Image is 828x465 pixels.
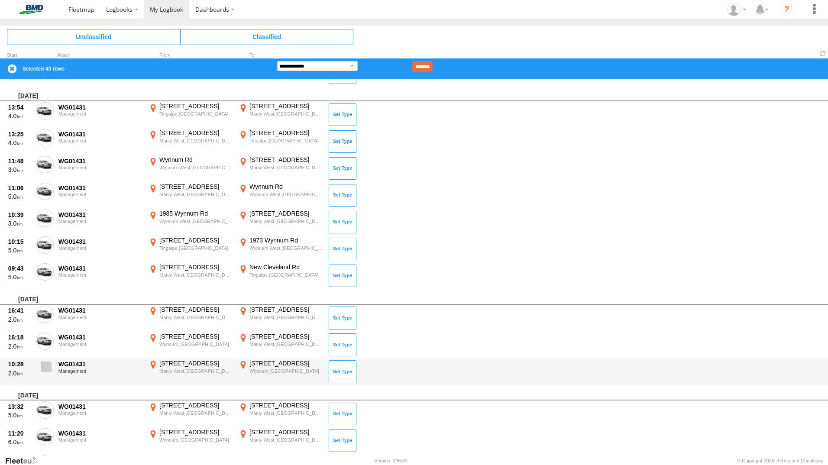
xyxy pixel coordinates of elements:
div: 1973 Wynnum Rd [249,236,323,244]
div: Manly West,[GEOGRAPHIC_DATA] [249,314,323,320]
div: Management [58,272,142,278]
div: 16:18 [8,333,32,341]
div: 2.0 [8,342,32,350]
div: Manly West,[GEOGRAPHIC_DATA] [159,272,233,278]
div: [STREET_ADDRESS] [249,333,323,340]
div: Management [58,410,142,416]
div: Management [58,219,142,224]
button: Click to Set [329,211,356,233]
div: Tingalpa,[GEOGRAPHIC_DATA] [159,245,233,251]
label: Click to View Event Location [237,263,324,288]
button: Click to Set [329,265,356,287]
label: Click to View Event Location [147,156,234,181]
label: Click to View Event Location [237,156,324,181]
label: Click to View Event Location [147,102,234,127]
button: Click to Set [329,429,356,452]
i: ? [780,3,794,16]
a: Terms and Conditions [777,458,823,463]
div: 13:54 [8,103,32,111]
label: Click to View Event Location [237,210,324,235]
label: Clear Selection [7,64,17,74]
div: 13:32 [8,403,32,410]
div: WG01431 [58,403,142,410]
div: 10:28 [8,360,32,368]
div: Manly West,[GEOGRAPHIC_DATA] [159,314,233,320]
div: [STREET_ADDRESS] [159,306,233,313]
label: Click to View Event Location [147,183,234,208]
div: From [147,53,234,58]
label: Click to View Event Location [147,359,234,384]
div: 5.0 [8,273,32,281]
div: 4.0 [8,139,32,147]
div: WG01431 [58,211,142,219]
div: [STREET_ADDRESS] [249,401,323,409]
label: Click to View Event Location [237,102,324,127]
div: © Copyright 2025 - [737,458,823,463]
img: bmd-logo.svg [9,5,54,14]
div: 3.0 [8,166,32,174]
div: 5.0 [8,411,32,419]
div: [STREET_ADDRESS] [249,129,323,137]
div: Wynnum,[GEOGRAPHIC_DATA] [249,368,323,374]
div: Manly West,[GEOGRAPHIC_DATA] [249,218,323,224]
div: [STREET_ADDRESS] [159,236,233,244]
label: Click to View Event Location [237,333,324,358]
label: Click to View Event Location [237,183,324,208]
button: Click to Set [329,307,356,329]
div: To [237,53,324,58]
div: [STREET_ADDRESS] [249,156,323,164]
div: 6.0 [8,438,32,446]
div: [STREET_ADDRESS] [159,129,233,137]
div: Management [58,165,142,170]
div: Version: 306.00 [375,458,408,463]
button: Click to Set [329,184,356,207]
div: [STREET_ADDRESS] [159,428,233,436]
div: 3.0 [8,220,32,227]
div: 11:06 [8,184,32,192]
div: WG01431 [58,157,142,165]
div: Tingalpa,[GEOGRAPHIC_DATA] [249,272,323,278]
button: Click to Set [329,403,356,425]
div: 5.0 [8,246,32,254]
a: Visit our Website [5,456,45,465]
div: Management [58,192,142,197]
div: Manly West,[GEOGRAPHIC_DATA] [249,410,323,416]
div: Manly West,[GEOGRAPHIC_DATA] [249,111,323,117]
div: Management [58,315,142,320]
div: WG01431 [58,238,142,245]
div: [STREET_ADDRESS] [249,428,323,436]
label: Click to View Event Location [147,129,234,154]
div: Manly West,[GEOGRAPHIC_DATA] [159,138,233,144]
div: [STREET_ADDRESS] [159,359,233,367]
label: Click to View Event Location [147,306,234,331]
button: Click to Set [329,360,356,383]
div: Glen Clifford [724,3,749,16]
label: Click to View Event Location [147,263,234,288]
span: Click to view Classified Trips [180,29,353,45]
label: Click to View Event Location [237,428,324,453]
div: New Cleveland Rd [249,263,323,271]
label: Click to View Event Location [237,129,324,154]
div: WG01431 [58,333,142,341]
button: Click to Set [329,103,356,126]
div: 13:25 [8,130,32,138]
div: [STREET_ADDRESS] [249,306,323,313]
div: WG01431 [58,429,142,437]
div: Wynnum West,[GEOGRAPHIC_DATA] [159,218,233,224]
div: 10:15 [8,238,32,245]
div: WG01431 [58,184,142,192]
div: Management [58,437,142,442]
div: Wynnum Rd [159,156,233,164]
div: Manly West,[GEOGRAPHIC_DATA] [249,165,323,171]
div: Asset [57,53,144,58]
div: Management [58,342,142,347]
div: Wynnum West,[GEOGRAPHIC_DATA] [249,191,323,197]
div: 2.0 [8,316,32,323]
div: 11:20 [8,429,32,437]
div: 1985 Wynnum Rd [159,210,233,217]
label: Click to View Event Location [237,401,324,426]
div: [STREET_ADDRESS] [159,263,233,271]
label: Click to View Event Location [147,210,234,235]
div: Wynnum,[GEOGRAPHIC_DATA] [159,437,233,443]
div: [STREET_ADDRESS] [159,183,233,191]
